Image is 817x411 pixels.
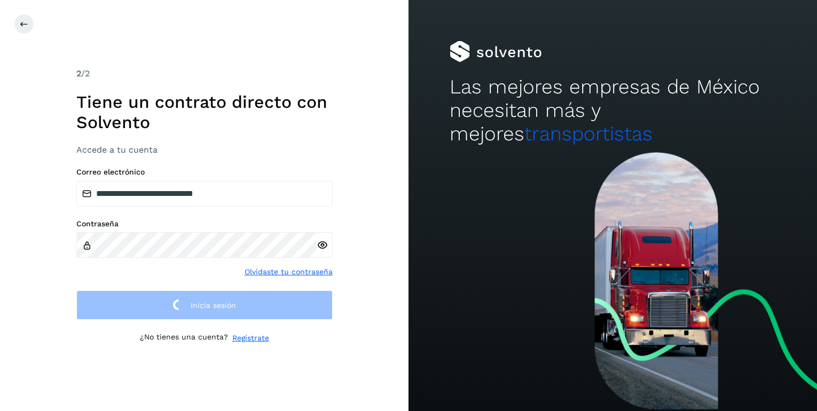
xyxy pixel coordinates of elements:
div: /2 [76,67,333,80]
h1: Tiene un contrato directo con Solvento [76,92,333,133]
a: Regístrate [232,333,269,344]
h3: Accede a tu cuenta [76,145,333,155]
span: transportistas [524,122,653,145]
a: Olvidaste tu contraseña [245,266,333,278]
span: 2 [76,68,81,78]
p: ¿No tienes una cuenta? [140,333,228,344]
label: Correo electrónico [76,168,333,177]
h2: Las mejores empresas de México necesitan más y mejores [450,75,776,146]
span: Inicia sesión [191,302,236,309]
label: Contraseña [76,219,333,228]
button: Inicia sesión [76,290,333,320]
